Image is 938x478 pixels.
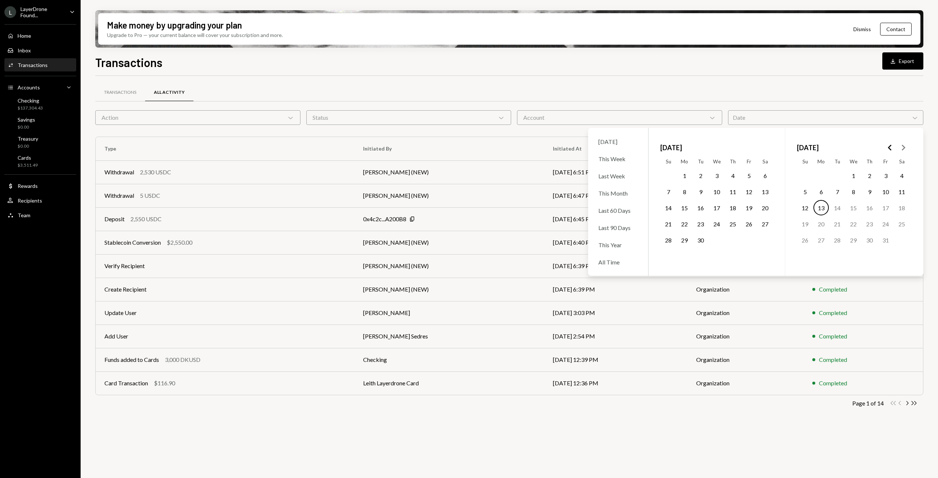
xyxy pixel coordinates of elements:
[819,332,847,341] div: Completed
[104,215,125,223] div: Deposit
[897,141,910,154] button: Go to the Next Month
[741,156,757,167] th: Friday
[797,156,813,167] th: Sunday
[846,168,861,183] button: Wednesday, October 1st, 2025
[4,194,76,207] a: Recipients
[687,348,804,371] td: Organization
[594,203,642,218] div: Last 60 Days
[819,308,847,317] div: Completed
[693,168,708,183] button: Tuesday, September 2nd, 2025
[894,216,909,231] button: Saturday, October 25th, 2025
[544,184,688,207] td: [DATE] 6:47 PM
[687,371,804,395] td: Organization
[819,285,847,294] div: Completed
[661,200,676,215] button: Sunday, September 14th, 2025
[21,6,64,18] div: LayerDrone Found...
[797,216,813,231] button: Sunday, October 19th, 2025
[725,184,741,199] button: Thursday, September 11th, 2025
[797,200,813,215] button: Sunday, October 12th, 2025
[687,325,804,348] td: Organization
[96,254,354,278] td: Verify Recipient
[18,116,35,123] div: Savings
[544,231,688,254] td: [DATE] 6:40 PM
[725,216,741,231] button: Thursday, September 25th, 2025
[830,216,845,231] button: Tuesday, October 21st, 2025
[882,52,923,70] button: Export
[4,81,76,94] a: Accounts
[894,168,909,183] button: Saturday, October 4th, 2025
[165,355,200,364] div: 3,000 DKUSD
[687,278,804,301] td: Organization
[660,156,676,167] th: Sunday
[104,355,159,364] div: Funds added to Cards
[813,232,829,248] button: Monday, October 27th, 2025
[4,95,76,113] a: Checking$137,304.43
[709,200,724,215] button: Wednesday, September 17th, 2025
[878,184,893,199] button: Friday, October 10th, 2025
[852,400,884,407] div: Page 1 of 14
[104,89,136,96] div: Transactions
[878,168,893,183] button: Friday, October 3rd, 2025
[18,212,30,218] div: Team
[757,156,773,167] th: Saturday
[354,184,544,207] td: [PERSON_NAME] (NEW)
[544,301,688,325] td: [DATE] 3:03 PM
[861,156,878,167] th: Thursday
[140,191,160,200] div: 5 USDC
[544,160,688,184] td: [DATE] 6:51 PM
[894,156,910,167] th: Saturday
[167,238,192,247] div: $2,550.00
[104,238,161,247] div: Stablecoin Conversion
[894,200,909,215] button: Saturday, October 18th, 2025
[4,29,76,42] a: Home
[677,184,692,199] button: Monday, September 8th, 2025
[363,215,406,223] div: 0x4c2c...A200B8
[757,168,773,183] button: Saturday, September 6th, 2025
[661,184,676,199] button: Sunday, September 7th, 2025
[677,232,692,248] button: Monday, September 29th, 2025
[354,325,544,348] td: [PERSON_NAME] Sedres
[544,278,688,301] td: [DATE] 6:39 PM
[18,62,48,68] div: Transactions
[830,200,845,215] button: Tuesday, October 14th, 2025
[862,168,877,183] button: Thursday, October 2nd, 2025
[4,208,76,222] a: Team
[517,110,722,125] div: Account
[140,168,171,177] div: 2,530 USDC
[660,140,682,156] span: [DATE]
[4,179,76,192] a: Rewards
[594,237,642,253] div: This Year
[741,184,757,199] button: Friday, September 12th, 2025
[104,168,134,177] div: Withdrawal
[544,137,688,160] th: Initiated At
[693,232,708,248] button: Tuesday, September 30th, 2025
[813,200,829,215] button: Today, Monday, October 13th, 2025
[154,89,185,96] div: All Activity
[354,254,544,278] td: [PERSON_NAME] (NEW)
[18,84,40,90] div: Accounts
[878,200,893,215] button: Friday, October 17th, 2025
[594,151,642,167] div: This Week
[18,183,38,189] div: Rewards
[544,254,688,278] td: [DATE] 6:39 PM
[18,136,38,142] div: Treasury
[354,137,544,160] th: Initiated By
[594,220,642,236] div: Last 90 Days
[661,216,676,231] button: Sunday, September 21st, 2025
[18,155,38,161] div: Cards
[594,168,642,184] div: Last Week
[797,184,813,199] button: Sunday, October 5th, 2025
[96,278,354,301] td: Create Recipient
[883,141,897,154] button: Go to the Previous Month
[18,124,35,130] div: $0.00
[107,31,283,39] div: Upgrade to Pro — your current balance will cover your subscription and more.
[130,215,162,223] div: 2,550 USDC
[830,184,845,199] button: Tuesday, October 7th, 2025
[846,184,861,199] button: Wednesday, October 8th, 2025
[354,160,544,184] td: [PERSON_NAME] (NEW)
[354,231,544,254] td: [PERSON_NAME] (NEW)
[894,184,909,199] button: Saturday, October 11th, 2025
[757,200,773,215] button: Saturday, September 20th, 2025
[757,216,773,231] button: Saturday, September 27th, 2025
[18,197,42,204] div: Recipients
